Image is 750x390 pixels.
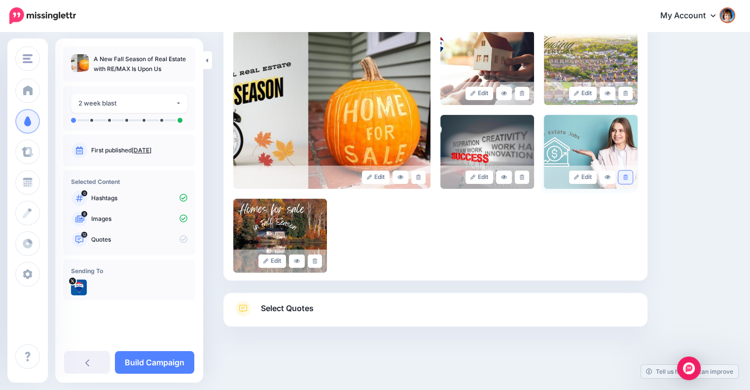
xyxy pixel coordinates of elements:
[569,171,597,184] a: Edit
[569,87,597,100] a: Edit
[71,54,89,72] img: 43d7ad525d4ff1397e4138c9c55fea4f_thumb.jpg
[544,115,638,189] img: a6d1d25e68c8347d436cd7e58cb54098_large.jpg
[81,190,87,196] span: 0
[677,356,701,380] div: Open Intercom Messenger
[261,302,314,315] span: Select Quotes
[78,98,176,109] div: 2 week blast
[440,115,534,189] img: 2a6cc74046c869c23db235c5dac08439_large.jpg
[91,146,187,155] p: First published
[258,254,286,268] a: Edit
[91,194,187,203] p: Hashtags
[71,94,187,113] button: 2 week blast
[132,146,151,154] a: [DATE]
[91,214,187,223] p: Images
[91,235,187,244] p: Quotes
[81,211,87,217] span: 6
[9,7,76,24] img: Missinglettr
[362,171,390,184] a: Edit
[71,267,187,275] h4: Sending To
[233,199,327,273] img: 4d37b17e1dc62e73f33714de099f4a6f_large.jpg
[465,87,494,100] a: Edit
[233,301,638,326] a: Select Quotes
[440,31,534,105] img: ff65b0686ba7e2d1a1509c399a3d98b1_large.jpg
[94,54,187,74] p: A New Fall Season of Real Estate with RE/MAX Is Upon Us
[81,232,87,238] span: 12
[544,31,638,105] img: f0e54c3e73ec2490cd0b82dc187769c3_large.jpg
[465,171,494,184] a: Edit
[233,31,430,189] img: 43d7ad525d4ff1397e4138c9c55fea4f_large.jpg
[23,54,33,63] img: menu.png
[650,4,735,28] a: My Account
[641,365,738,378] a: Tell us how we can improve
[71,178,187,185] h4: Selected Content
[71,280,87,295] img: eVi70Eyq-73544.jpg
